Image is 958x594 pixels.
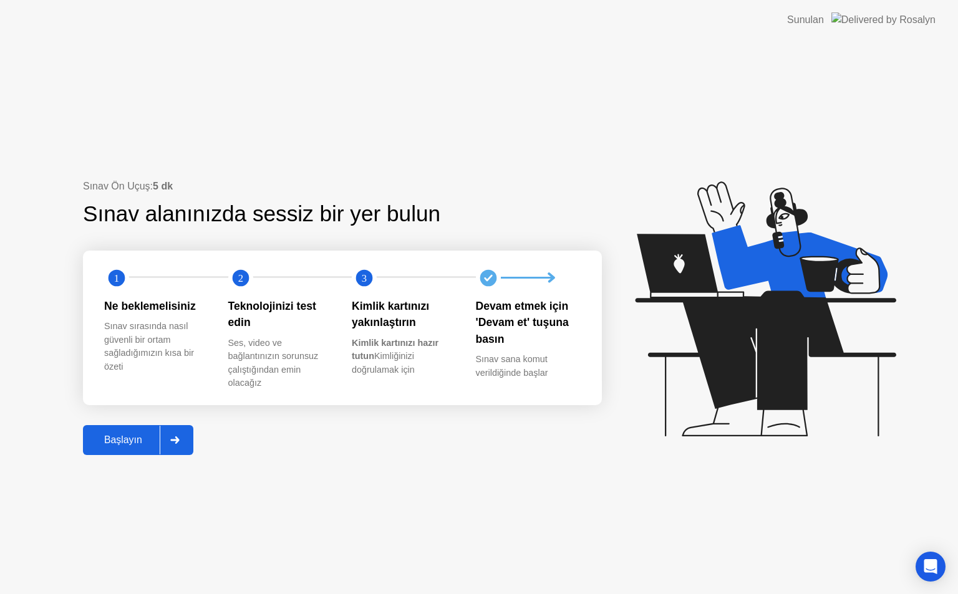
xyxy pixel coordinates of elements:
b: Kimlik kartınızı hazır tutun [352,338,438,362]
div: Ne beklemelisiniz [104,298,208,314]
div: Open Intercom Messenger [916,552,946,582]
img: Delivered by Rosalyn [831,12,936,27]
button: Başlayın [83,425,193,455]
div: Ses, video ve bağlantınızın sorunsuz çalıştığından emin olacağız [228,337,332,390]
div: Sınav sırasında nasıl güvenli bir ortam sağladığımızın kısa bir özeti [104,320,208,373]
b: 5 dk [153,181,173,191]
text: 1 [114,272,119,284]
div: Teknolojinizi test edin [228,298,332,331]
text: 3 [362,272,367,284]
div: Devam etmek için 'Devam et' tuşuna basın [476,298,580,347]
div: Sınav alanınızda sessiz bir yer bulun [83,198,523,231]
div: Sınav sana komut verildiğinde başlar [476,353,580,380]
div: Sunulan [787,12,824,27]
div: Kimliğinizi doğrulamak için [352,337,456,377]
text: 2 [238,272,243,284]
div: Başlayın [87,434,160,446]
div: Kimlik kartınızı yakınlaştırın [352,298,456,331]
div: Sınav Ön Uçuş: [83,179,602,194]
